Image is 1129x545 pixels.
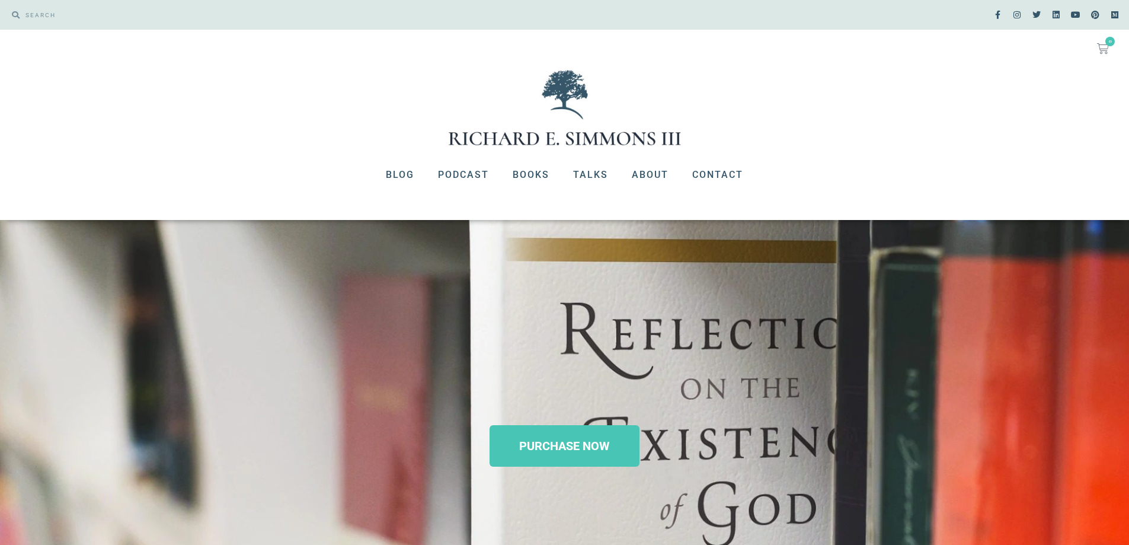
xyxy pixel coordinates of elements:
[519,440,610,452] span: PURCHASE NOW
[620,160,680,190] a: About
[1083,36,1123,62] a: 0
[561,160,620,190] a: Talks
[20,6,559,24] input: SEARCH
[490,425,639,467] a: PURCHASE NOW
[374,160,426,190] a: Blog
[426,160,501,190] a: Podcast
[1105,37,1115,46] span: 0
[501,160,561,190] a: Books
[680,160,755,190] a: Contact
